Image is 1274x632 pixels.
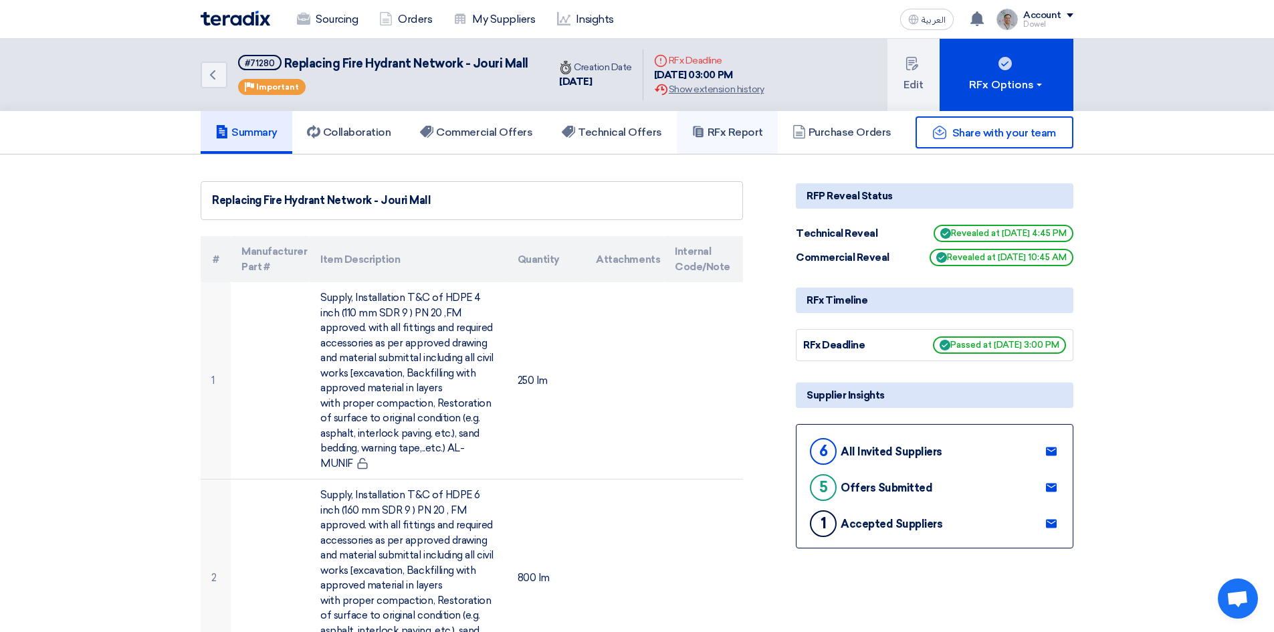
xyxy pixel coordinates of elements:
[547,111,676,154] a: Technical Offers
[1023,21,1073,28] div: Dowel
[1023,10,1061,21] div: Account
[546,5,625,34] a: Insights
[841,482,932,494] div: Offers Submitted
[952,126,1056,139] span: Share with your team
[559,74,632,90] div: [DATE]
[692,126,763,139] h5: RFx Report
[256,82,299,92] span: Important
[796,383,1073,408] div: Supplier Insights
[996,9,1018,30] img: IMG_1753965247717.jpg
[201,282,231,480] td: 1
[810,474,837,501] div: 5
[969,77,1045,93] div: RFx Options
[810,438,837,465] div: 6
[231,236,310,282] th: Manufacturer Part #
[585,236,664,282] th: Attachments
[796,288,1073,313] div: RFx Timeline
[507,282,586,480] td: 250 lm
[245,59,275,68] div: #71280
[841,518,942,530] div: Accepted Suppliers
[930,249,1073,266] span: Revealed at [DATE] 10:45 AM
[810,510,837,537] div: 1
[922,15,946,25] span: العربية
[796,226,896,241] div: Technical Reveal
[238,55,528,72] h5: Replacing Fire Hydrant Network - Jouri Mall
[443,5,546,34] a: My Suppliers
[654,54,764,68] div: RFx Deadline
[654,68,764,83] div: [DATE] 03:00 PM
[792,126,891,139] h5: Purchase Orders
[940,39,1073,111] button: RFx Options
[1218,578,1258,619] div: Open chat
[796,250,896,266] div: Commercial Reveal
[286,5,368,34] a: Sourcing
[507,236,586,282] th: Quantity
[900,9,954,30] button: العربية
[796,183,1073,209] div: RFP Reveal Status
[420,126,532,139] h5: Commercial Offers
[310,236,506,282] th: Item Description
[310,282,506,480] td: Supply, Installation T&C of HDPE 4 inch (110 mm SDR 9 ) PN 20 ,FM approved. with all fittings and...
[654,82,764,96] div: Show extension history
[292,111,406,154] a: Collaboration
[368,5,443,34] a: Orders
[677,111,778,154] a: RFx Report
[841,445,942,458] div: All Invited Suppliers
[212,193,732,209] div: Replacing Fire Hydrant Network - Jouri Mall
[201,11,270,26] img: Teradix logo
[562,126,661,139] h5: Technical Offers
[933,336,1066,354] span: Passed at [DATE] 3:00 PM
[559,60,632,74] div: Creation Date
[201,111,292,154] a: Summary
[887,39,940,111] button: Edit
[215,126,278,139] h5: Summary
[778,111,906,154] a: Purchase Orders
[201,236,231,282] th: #
[803,338,904,353] div: RFx Deadline
[664,236,743,282] th: Internal Code/Note
[934,225,1073,242] span: Revealed at [DATE] 4:45 PM
[307,126,391,139] h5: Collaboration
[405,111,547,154] a: Commercial Offers
[284,56,528,71] span: Replacing Fire Hydrant Network - Jouri Mall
